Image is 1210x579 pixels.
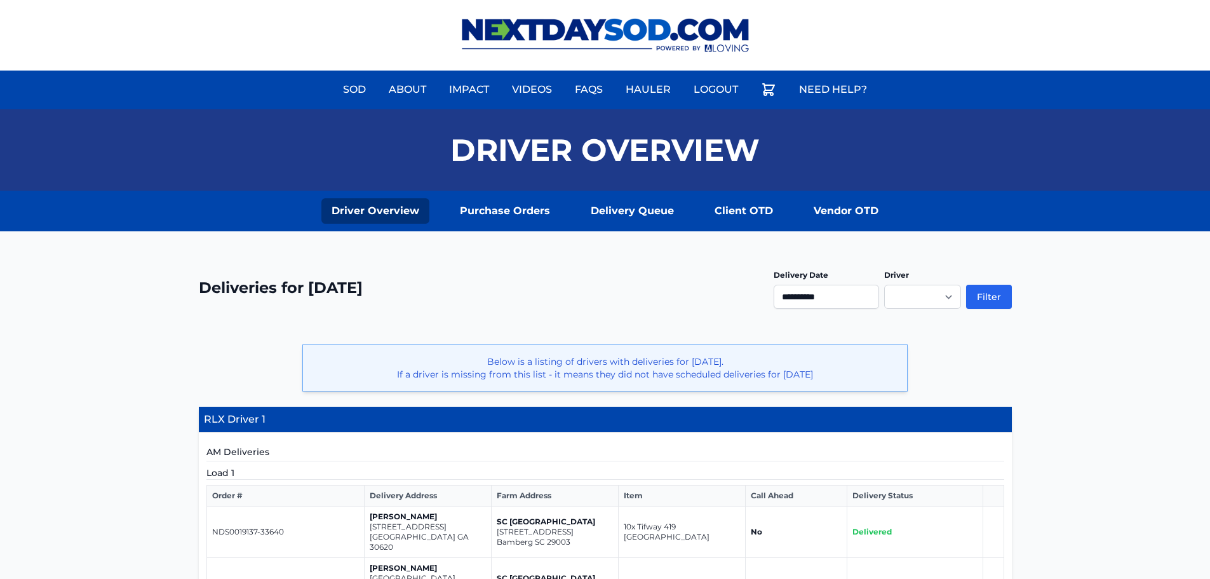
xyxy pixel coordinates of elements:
a: Hauler [618,74,678,105]
span: Delivered [852,527,892,536]
a: About [381,74,434,105]
a: Videos [504,74,560,105]
strong: No [751,527,762,536]
th: Delivery Status [847,486,983,507]
a: Logout [686,74,746,105]
h2: Deliveries for [DATE] [199,278,363,298]
p: [PERSON_NAME] [370,563,486,573]
a: Need Help? [791,74,875,105]
h5: AM Deliveries [206,446,1004,461]
p: [GEOGRAPHIC_DATA] GA 30620 [370,532,486,552]
th: Call Ahead [745,486,847,507]
p: [PERSON_NAME] [370,512,486,522]
a: Purchase Orders [450,198,560,224]
td: 10x Tifway 419 [GEOGRAPHIC_DATA] [618,507,745,558]
th: Delivery Address [364,486,491,507]
label: Driver [884,270,909,280]
label: Delivery Date [774,270,828,280]
a: Delivery Queue [581,198,684,224]
th: Farm Address [491,486,618,507]
th: Item [618,486,745,507]
p: SC [GEOGRAPHIC_DATA] [497,517,613,527]
p: [STREET_ADDRESS] [497,527,613,537]
button: Filter [966,285,1012,309]
a: Client OTD [704,198,783,224]
th: Order # [206,486,364,507]
h4: RLX Driver 1 [199,407,1012,433]
a: Impact [441,74,497,105]
p: NDS0019137-33640 [212,527,359,537]
a: Vendor OTD [803,198,889,224]
p: Bamberg SC 29003 [497,537,613,547]
p: [STREET_ADDRESS] [370,522,486,532]
a: Driver Overview [321,198,429,224]
h1: Driver Overview [450,135,760,165]
a: FAQs [567,74,610,105]
h5: Load 1 [206,467,1004,480]
a: Sod [335,74,373,105]
p: Below is a listing of drivers with deliveries for [DATE]. If a driver is missing from this list -... [313,355,897,381]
